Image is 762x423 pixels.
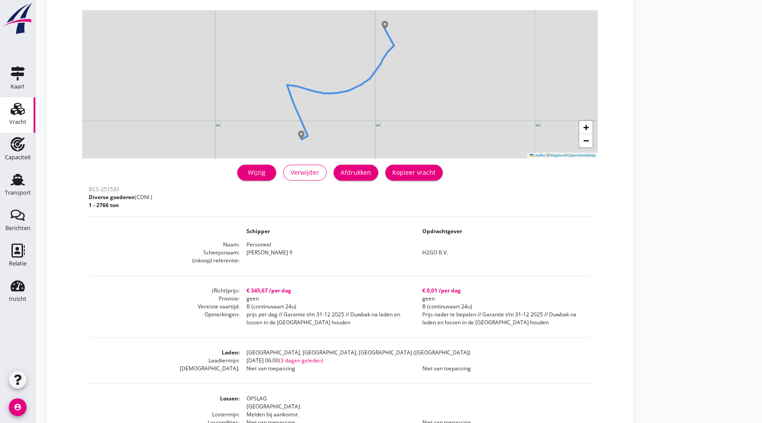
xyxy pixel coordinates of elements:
img: Marker [297,131,306,139]
dt: Scheepsnaam [89,249,239,257]
span: + [583,122,589,133]
button: Kopieer vracht [385,165,443,181]
div: Afdrukken [341,168,371,177]
dd: geen [415,295,591,303]
dd: Opdrachtgever [415,227,591,235]
div: Vracht [9,119,27,125]
dt: [DEMOGRAPHIC_DATA] [89,365,239,373]
button: Verwijder [283,165,326,181]
div: Inzicht [9,296,27,302]
dt: Lossen [89,395,239,411]
dd: B (continuvaart 24u) [239,303,415,311]
dd: € 345,67 /per dag [239,287,415,295]
a: Zoom in [579,121,592,134]
img: Marker [380,21,389,30]
span: Diverse goederen [89,193,135,201]
dd: prijs per dag // Garantie t/m 31-12 2025 // Duwbak na laden en lossen in de [GEOGRAPHIC_DATA] houden [239,311,415,327]
dt: Laden [89,349,239,357]
dd: [DATE] 06:00 [239,357,591,365]
dd: Melden bij aankomst [239,411,591,419]
a: Mapbox [550,153,565,158]
dd: H2GO B.V. [415,249,591,257]
dt: Opmerkingen [89,311,239,327]
div: Transport [5,190,31,196]
a: Zoom out [579,134,592,147]
span: | [546,153,547,158]
a: OpenStreetMap [567,153,595,158]
span: (3 dagen geleden) [279,357,323,364]
div: Verwijder [291,168,319,177]
a: Wijzig [237,165,276,181]
dt: (Richt)prijs [89,287,239,295]
p: 1 - 2766 ton [89,201,152,209]
dd: Niet van toepassing [239,365,415,373]
dd: geen [239,295,415,303]
dt: Naam [89,241,239,249]
div: Kaart [11,84,25,89]
img: logo-small.a267ee39.svg [2,2,34,35]
p: (CDNI ) [89,193,152,201]
dt: Vereiste vaartijd [89,303,239,311]
dd: € 0,01 /per dag [415,287,591,295]
div: © © [527,153,598,158]
i: account_circle [9,398,27,416]
div: Kopieer vracht [392,168,436,177]
div: Capaciteit [5,154,31,160]
a: Leaflet [529,153,545,158]
span: BCS-251533 [89,185,119,193]
div: Relatie [9,261,27,266]
dt: (inkoop) referentie [89,257,239,265]
span: − [583,135,589,146]
button: Afdrukken [334,165,378,181]
dd: B (continuvaart 24u) [415,303,591,311]
dt: Provisie [89,295,239,303]
div: Berichten [5,225,30,231]
dt: Laadtermijn [89,357,239,365]
dd: Personeel [239,241,591,249]
dd: [PERSON_NAME] 9 [239,249,415,257]
dd: Niet van toepassing [415,365,591,373]
dt: Lostermijn [89,411,239,419]
div: Wijzig [244,168,269,177]
dd: Prijs nader te bepalen // Garantie t/m 31-12 2025 // Duwbak na laden en lossen in de [GEOGRAPHIC_... [415,311,591,327]
dd: [GEOGRAPHIC_DATA], [GEOGRAPHIC_DATA], [GEOGRAPHIC_DATA] ([GEOGRAPHIC_DATA]) [239,349,591,357]
dd: Schipper [239,227,415,235]
dd: OPSLAG [GEOGRAPHIC_DATA] [239,395,591,411]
